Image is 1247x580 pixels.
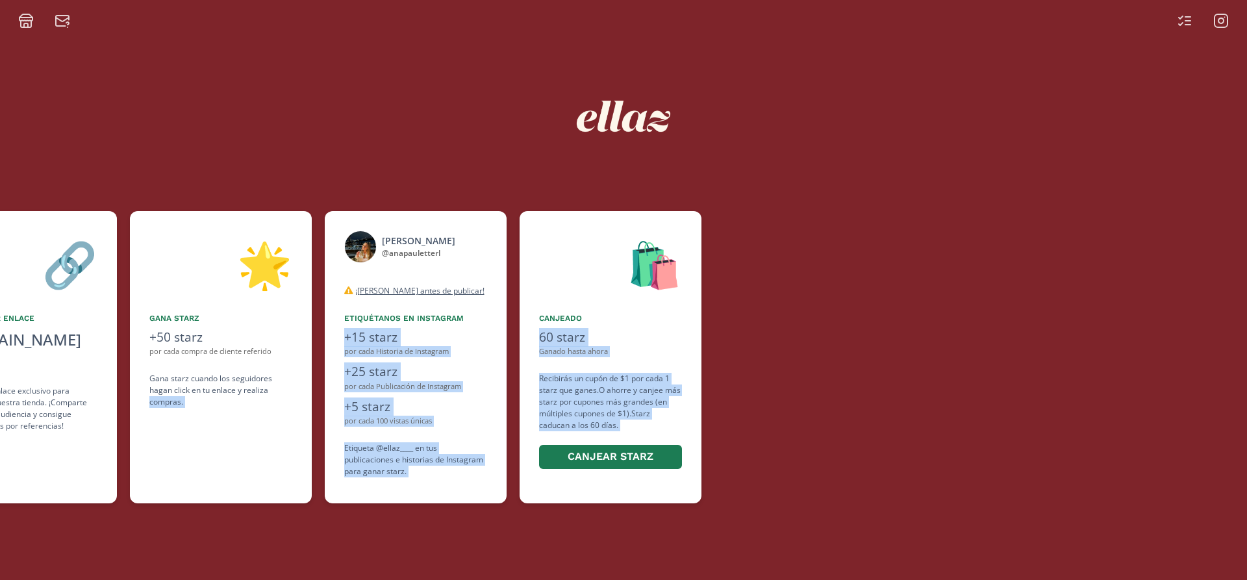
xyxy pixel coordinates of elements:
div: @ anapauletterl [382,247,455,259]
div: Ganado hasta ahora [539,346,682,357]
img: 481487859_2354721434912701_1884031566197120041_n.jpg [344,231,377,263]
div: por cada Publicación de Instagram [344,381,487,392]
div: +15 starz [344,328,487,347]
u: ¡[PERSON_NAME] antes de publicar! [355,285,485,296]
div: Recibirás un cupón de $1 por cada 1 starz que ganes. O ahorre y canjee más starz por cupones más ... [539,373,682,471]
div: 🛍️ [539,231,682,297]
div: Gana starz cuando los seguidores hagan click en tu enlace y realiza compras . [149,373,292,408]
div: por cada 100 vistas únicas [344,416,487,427]
div: Gana starz [149,312,292,324]
div: +5 starz [344,397,487,416]
div: 🌟 [149,231,292,297]
button: Canjear starz [539,445,682,469]
div: Etiqueta @ellaz____ en tus publicaciones e historias de Instagram para ganar starz. [344,442,487,477]
img: nKmKAABZpYV7 [565,58,682,175]
div: 60 starz [539,328,682,347]
div: Etiquétanos en Instagram [344,312,487,324]
div: Canjeado [539,312,682,324]
div: por cada compra de cliente referido [149,346,292,357]
div: por cada Historia de Instagram [344,346,487,357]
div: +25 starz [344,362,487,381]
div: [PERSON_NAME] [382,234,455,247]
div: +50 starz [149,328,292,347]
